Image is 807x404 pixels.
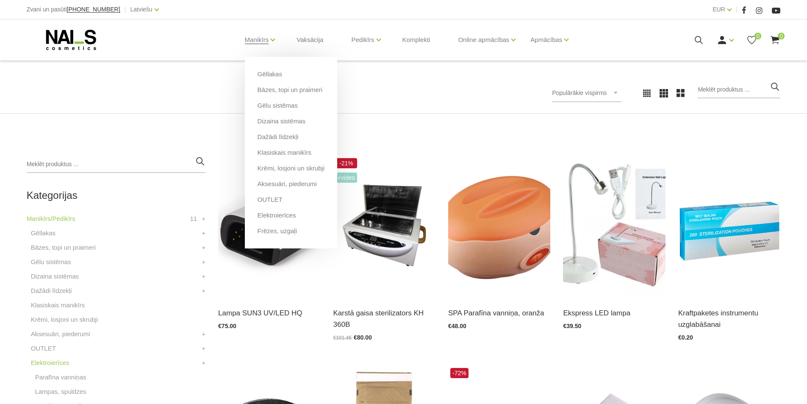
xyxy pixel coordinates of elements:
[258,132,299,142] a: Dažādi līdzekļi
[770,35,780,45] a: 0
[333,307,435,330] a: Karstā gaisa sterilizators KH 360B
[31,286,72,296] a: Dažādi līdzekļi
[736,4,738,15] span: |
[67,6,120,13] a: [PHONE_NUMBER]
[563,307,665,319] a: Ekspress LED lampa
[31,271,79,281] a: Dizaina sistēmas
[31,242,96,253] a: Bāzes, topi un praimeri
[202,228,205,238] a: +
[336,173,358,183] span: +Video
[333,335,352,341] span: €101.45
[245,23,269,57] a: Manikīrs
[31,257,71,267] a: Gēlu sistēmas
[31,358,69,368] a: Elektroierīces
[552,89,607,96] span: Populārākie vispirms
[202,286,205,296] a: +
[130,4,153,14] a: Latviešu
[698,81,780,98] input: Meklēt produktus ...
[190,214,197,224] span: 11
[563,156,665,297] img: Ekspress LED lampa.Ideāli piemērota šī brīža aktuālākajai gēla nagu pieaudzēšanas metodei - ekspr...
[713,4,725,14] a: EUR
[258,148,312,157] a: Klasiskais manikīrs
[27,190,205,201] h2: Kategorijas
[754,33,761,39] span: 0
[27,214,75,224] a: Manikīrs/Pedikīrs
[336,158,358,168] span: -21%
[258,101,298,110] a: Gēlu sistēmas
[458,23,509,57] a: Online apmācības
[202,343,205,354] a: +
[778,33,785,39] span: 0
[125,4,126,15] span: |
[258,211,296,220] a: Elektroierīces
[258,195,283,204] a: OUTLET
[202,214,205,224] a: +
[563,323,581,329] span: €39.50
[258,226,297,236] a: Frēzes, uzgaļi
[448,323,466,329] span: €48.00
[27,156,205,173] input: Meklēt produktus ...
[448,156,550,297] img: Parafīna vanniņa roku un pēdu procedūrām. Parafīna aplikācijas momentāli padara ādu ļoti zīdainu,...
[678,307,780,330] a: Kraftpaketes instrumentu uzglabāšanai
[218,307,320,319] a: Lampa SUN3 UV/LED HQ
[35,372,86,382] a: Parafīna vanniņas
[202,329,205,339] a: +
[258,117,305,126] a: Dizaina sistēmas
[678,156,780,297] img: Kraftpaketes instrumentu uzglabāšanai.Pieejami dažādi izmēri:135x280mm140x260mm90x260mm...
[218,323,236,329] span: €75.00
[31,228,55,238] a: Gēllakas
[448,307,550,319] a: SPA Parafīna vanniņa, oranža
[202,242,205,253] a: +
[202,271,205,281] a: +
[35,387,86,397] a: Lampas, spuldzes
[31,315,98,325] a: Krēmi, losjoni un skrubji
[678,334,693,341] span: €0.20
[258,70,282,79] a: Gēllakas
[450,368,469,378] span: -72%
[31,300,85,310] a: Klasiskais manikīrs
[218,156,320,297] img: Modelis: SUNUV 3Jauda: 48WViļņu garums: 365+405nmKalpošanas ilgums: 50000 HRSPogas vadība:10s/30s...
[351,23,374,57] a: Pedikīrs
[258,85,322,95] a: Bāzes, topi un praimeri
[202,257,205,267] a: +
[31,329,90,339] a: Aksesuāri, piederumi
[258,179,317,189] a: Aksesuāri, piederumi
[746,35,757,45] a: 0
[290,20,330,60] a: Vaksācija
[27,4,120,15] div: Zvani un pasūti
[258,164,324,173] a: Krēmi, losjoni un skrubji
[31,343,56,354] a: OUTLET
[333,156,435,297] img: Karstā gaisa sterilizatoru var izmantot skaistumkopšanas salonos, manikīra kabinetos, ēdināšanas ...
[396,20,437,60] a: Komplekti
[354,334,372,341] span: €80.00
[530,23,562,57] a: Apmācības
[202,358,205,368] a: +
